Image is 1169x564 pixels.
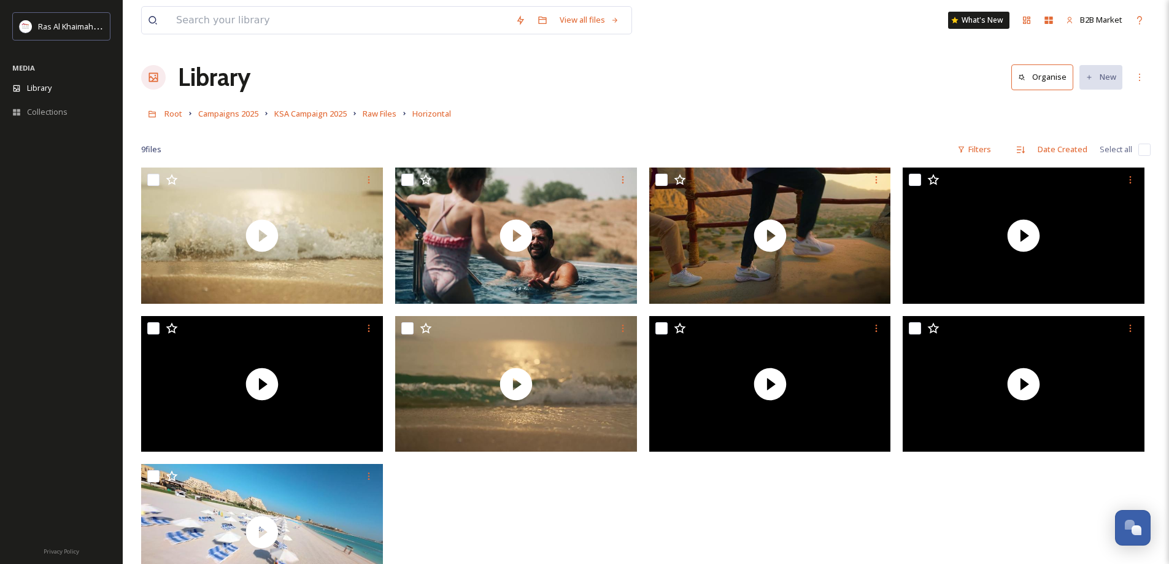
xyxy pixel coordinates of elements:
[363,106,396,121] a: Raw Files
[170,7,509,34] input: Search your library
[274,108,347,119] span: KSA Campaign 2025
[649,168,891,304] img: thumbnail
[141,168,383,304] img: thumbnail
[1032,137,1094,161] div: Date Created
[38,20,212,32] span: Ras Al Khaimah Tourism Development Authority
[27,106,68,118] span: Collections
[554,8,625,32] a: View all files
[178,59,250,96] a: Library
[141,316,383,452] img: thumbnail
[903,316,1144,452] img: thumbnail
[412,106,451,121] a: Horizontal
[274,106,347,121] a: KSA Campaign 2025
[164,108,182,119] span: Root
[363,108,396,119] span: Raw Files
[12,63,35,72] span: MEDIA
[1060,8,1128,32] a: B2B Market
[1079,65,1122,89] button: New
[1080,14,1122,25] span: B2B Market
[1100,144,1132,155] span: Select all
[141,144,161,155] span: 9 file s
[412,108,451,119] span: Horizontal
[27,82,52,94] span: Library
[903,168,1144,304] img: thumbnail
[395,316,637,452] img: thumbnail
[198,108,258,119] span: Campaigns 2025
[1011,64,1073,90] button: Organise
[44,547,79,555] span: Privacy Policy
[44,543,79,558] a: Privacy Policy
[20,20,32,33] img: Logo_RAKTDA_RGB-01.png
[951,137,997,161] div: Filters
[164,106,182,121] a: Root
[1115,510,1151,546] button: Open Chat
[948,12,1009,29] a: What's New
[395,168,637,304] img: thumbnail
[649,316,891,452] img: thumbnail
[198,106,258,121] a: Campaigns 2025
